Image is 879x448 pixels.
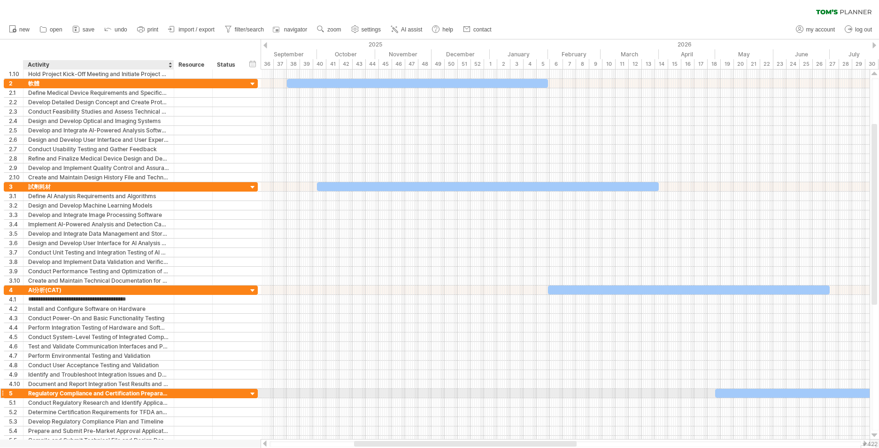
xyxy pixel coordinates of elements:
[9,417,23,426] div: 5.3
[9,286,23,294] div: 4
[806,26,835,33] span: my account
[9,257,23,266] div: 3.8
[28,304,169,313] div: Install and Configure Software on Hardware
[9,192,23,201] div: 3.1
[50,26,62,33] span: open
[9,267,23,276] div: 3.9
[9,351,23,360] div: 4.7
[28,332,169,341] div: Conduct System-Level Testing of Integrated Components
[589,59,602,69] div: 9
[28,70,169,78] div: Hold Project Kick-Off Meeting and Initiate Project Activities
[28,351,169,360] div: Perform Environmental Testing and Validation
[166,23,217,36] a: import / export
[9,107,23,116] div: 2.3
[616,59,629,69] div: 11
[458,59,471,69] div: 51
[28,107,169,116] div: Conduct Feasibility Studies and Assess Technical Risks
[271,23,310,36] a: navigator
[826,59,839,69] div: 27
[668,59,681,69] div: 15
[9,398,23,407] div: 5.1
[9,436,23,445] div: 5.5
[28,417,169,426] div: Develop Regulatory Compliance Plan and Timeline
[642,59,655,69] div: 13
[563,59,576,69] div: 7
[9,239,23,247] div: 3.6
[339,59,353,69] div: 42
[28,229,169,238] div: Develop and Integrate Data Management and Storage Systems
[839,59,852,69] div: 28
[28,88,169,97] div: Define Medical Device Requirements and Specifications
[9,126,23,135] div: 2.5
[9,295,23,304] div: 4.1
[524,59,537,69] div: 4
[773,59,786,69] div: 23
[28,436,169,445] div: Compile and Submit Technical File and Design Dossier
[842,23,875,36] a: log out
[602,59,616,69] div: 10
[9,426,23,435] div: 5.4
[28,210,169,219] div: Develop and Integrate Image Processing Software
[70,23,97,36] a: save
[222,23,267,36] a: filter/search
[9,342,23,351] div: 4.6
[442,26,453,33] span: help
[9,182,23,191] div: 3
[471,59,484,69] div: 52
[28,135,169,144] div: Design and Develop User Interface and User Experience
[9,370,23,379] div: 4.9
[28,370,169,379] div: Identify and Troubleshoot Integration Issues and Defects
[473,26,492,33] span: contact
[401,26,422,33] span: AI assist
[852,59,865,69] div: 29
[28,201,169,210] div: Design and Develop Machine Learning Models
[28,98,169,107] div: Develop Detailed Design Concept and Create Prototypes
[497,59,510,69] div: 2
[432,49,490,59] div: December 2025
[28,248,169,257] div: Conduct Unit Testing and Integration Testing of AI Software
[349,23,384,36] a: settings
[115,26,127,33] span: undo
[9,145,23,154] div: 2.7
[445,59,458,69] div: 50
[274,59,287,69] div: 37
[9,229,23,238] div: 3.5
[28,314,169,323] div: Conduct Power-On and Basic Functionality Testing
[7,23,32,36] a: new
[786,59,800,69] div: 24
[861,445,876,448] div: Show Legend
[261,59,274,69] div: 36
[28,342,169,351] div: Test and Validate Communication Interfaces and Protocols
[28,408,169,417] div: Determine Certification Requirements for TFDA and IVD
[28,239,169,247] div: Design and Develop User Interface for AI Analysis Results
[681,59,694,69] div: 16
[19,26,30,33] span: new
[9,154,23,163] div: 2.8
[9,408,23,417] div: 5.2
[327,26,341,33] span: zoom
[28,192,169,201] div: Define AI Analysis Requirements and Algorithms
[734,59,747,69] div: 20
[366,59,379,69] div: 44
[548,49,601,59] div: February 2026
[9,220,23,229] div: 3.4
[9,314,23,323] div: 4.3
[9,163,23,172] div: 2.9
[37,23,65,36] a: open
[794,23,838,36] a: my account
[28,379,169,388] div: Document and Report Integration Test Results and Defects
[9,210,23,219] div: 3.3
[28,154,169,163] div: Refine and Finalize Medical Device Design and Development
[28,286,169,294] div: AI分析(CAT)
[537,59,550,69] div: 5
[287,59,300,69] div: 38
[375,49,432,59] div: November 2025
[102,23,130,36] a: undo
[865,59,879,69] div: 30
[28,220,169,229] div: Implement AI-Powered Analysis and Detection Capabilities
[28,145,169,154] div: Conduct Usability Testing and Gather Feedback
[9,323,23,332] div: 4.4
[576,59,589,69] div: 8
[28,116,169,125] div: Design and Develop Optical and Imaging Systems
[863,440,878,448] div: v 422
